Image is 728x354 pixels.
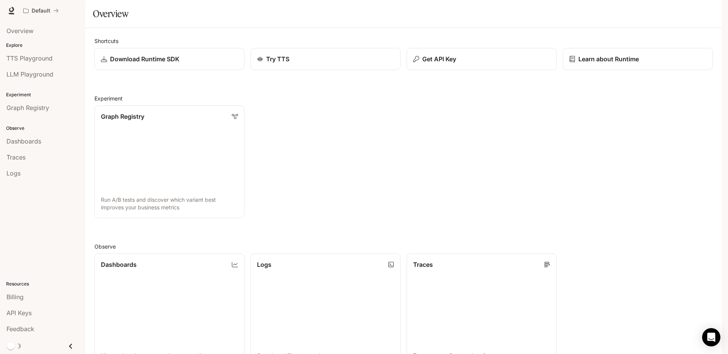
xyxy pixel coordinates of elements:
[101,260,137,269] p: Dashboards
[94,37,713,45] h2: Shortcuts
[251,48,401,70] a: Try TTS
[266,54,289,64] p: Try TTS
[578,54,639,64] p: Learn about Runtime
[94,105,244,218] a: Graph RegistryRun A/B tests and discover which variant best improves your business metrics
[413,260,433,269] p: Traces
[94,94,713,102] h2: Experiment
[257,260,271,269] p: Logs
[101,112,144,121] p: Graph Registry
[110,54,179,64] p: Download Runtime SDK
[101,196,238,211] p: Run A/B tests and discover which variant best improves your business metrics
[93,6,128,21] h1: Overview
[702,328,720,346] div: Open Intercom Messenger
[32,8,50,14] p: Default
[407,48,557,70] button: Get API Key
[422,54,456,64] p: Get API Key
[94,242,713,250] h2: Observe
[563,48,713,70] a: Learn about Runtime
[20,3,62,18] button: All workspaces
[94,48,244,70] a: Download Runtime SDK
